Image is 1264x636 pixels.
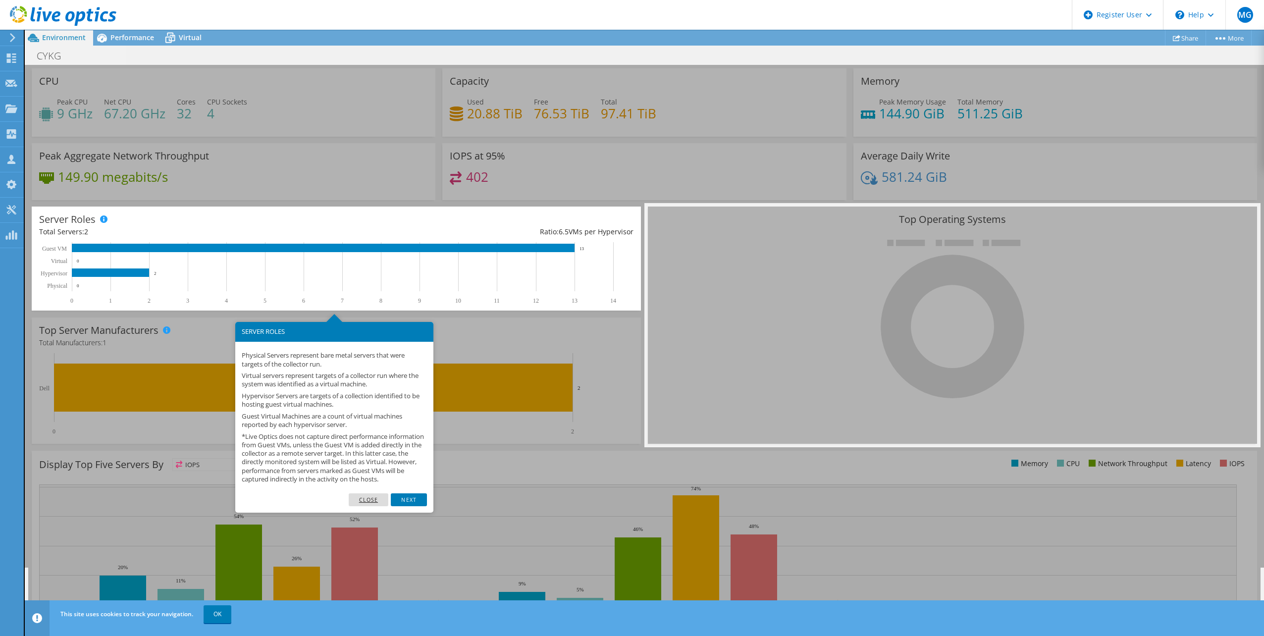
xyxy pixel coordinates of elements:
[1165,30,1206,46] a: Share
[242,412,427,429] p: Guest Virtual Machines are a count of virtual machines reported by each hypervisor server.
[242,432,427,483] p: *Live Optics does not capture direct performance information from Guest VMs, unless the Guest VM ...
[173,459,251,471] span: IOPS
[242,371,427,388] p: Virtual servers represent targets of a collector run where the system was identified as a virtual...
[242,351,427,368] p: Physical Servers represent bare metal servers that were targets of the collector run.
[349,493,389,506] a: Close
[60,610,193,618] span: This site uses cookies to track your navigation.
[391,493,426,506] a: Next
[242,392,427,409] p: Hypervisor Servers are targets of a collection identified to be hosting guest virtual machines.
[242,328,427,335] h3: SERVER ROLES
[110,33,154,42] span: Performance
[32,51,76,61] h1: CYKG
[1206,30,1252,46] a: More
[42,33,86,42] span: Environment
[179,33,202,42] span: Virtual
[204,605,231,623] a: OK
[1175,10,1184,19] svg: \n
[1237,7,1253,23] span: MG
